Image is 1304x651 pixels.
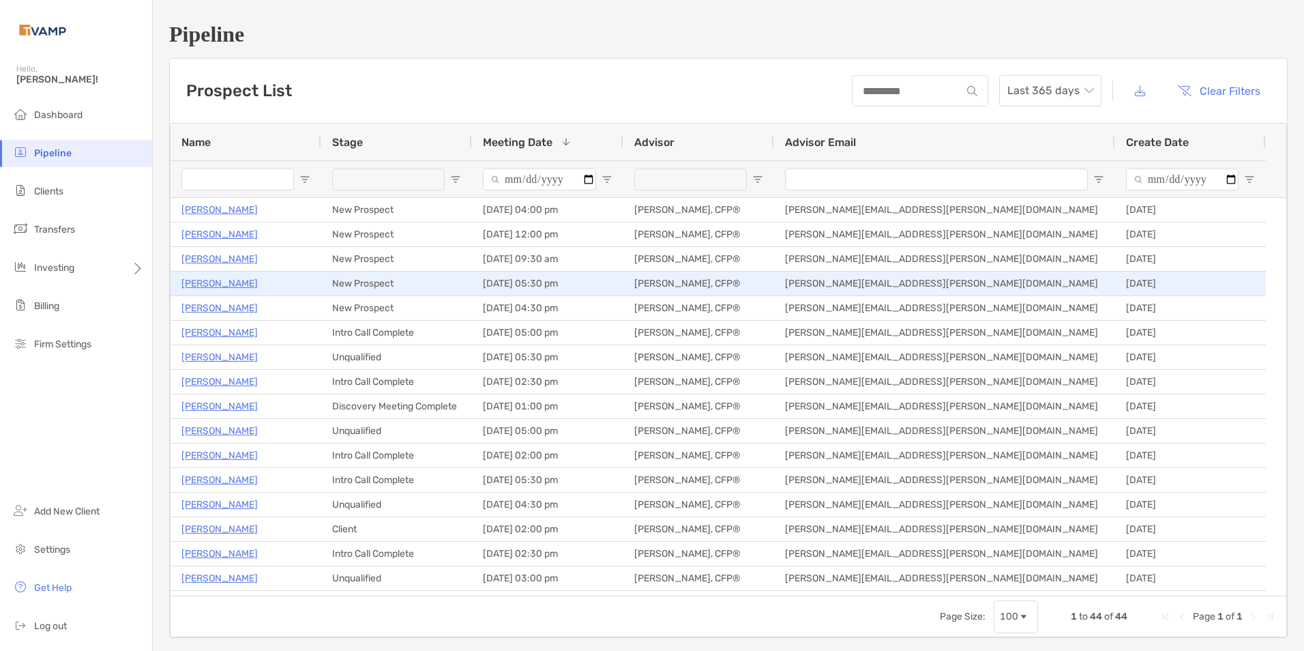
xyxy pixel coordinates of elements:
[1115,566,1266,590] div: [DATE]
[321,321,472,345] div: Intro Call Complete
[472,345,623,369] div: [DATE] 05:30 pm
[774,542,1115,566] div: [PERSON_NAME][EMAIL_ADDRESS][PERSON_NAME][DOMAIN_NAME]
[181,349,258,366] a: [PERSON_NAME]
[1115,542,1266,566] div: [DATE]
[1115,198,1266,222] div: [DATE]
[16,74,144,85] span: [PERSON_NAME]!
[774,247,1115,271] div: [PERSON_NAME][EMAIL_ADDRESS][PERSON_NAME][DOMAIN_NAME]
[12,617,29,633] img: logout icon
[774,419,1115,443] div: [PERSON_NAME][EMAIL_ADDRESS][PERSON_NAME][DOMAIN_NAME]
[321,542,472,566] div: Intro Call Complete
[321,468,472,492] div: Intro Call Complete
[34,224,75,235] span: Transfers
[1007,76,1093,106] span: Last 365 days
[774,222,1115,246] div: [PERSON_NAME][EMAIL_ADDRESS][PERSON_NAME][DOMAIN_NAME]
[623,444,774,467] div: [PERSON_NAME], CFP®
[1079,611,1088,622] span: to
[12,259,29,275] img: investing icon
[181,300,258,317] p: [PERSON_NAME]
[181,201,258,218] a: [PERSON_NAME]
[181,136,211,149] span: Name
[34,300,59,312] span: Billing
[34,544,70,555] span: Settings
[181,275,258,292] a: [PERSON_NAME]
[1115,611,1127,622] span: 44
[1115,345,1266,369] div: [DATE]
[1176,611,1187,622] div: Previous Page
[181,472,258,489] a: [PERSON_NAME]
[623,468,774,492] div: [PERSON_NAME], CFP®
[1193,611,1215,622] span: Page
[1217,611,1224,622] span: 1
[34,186,63,197] span: Clients
[1264,611,1275,622] div: Last Page
[1000,611,1018,622] div: 100
[181,250,258,267] a: [PERSON_NAME]
[623,542,774,566] div: [PERSON_NAME], CFP®
[321,517,472,541] div: Client
[623,591,774,615] div: [PERSON_NAME], CFP®
[181,373,258,390] p: [PERSON_NAME]
[774,321,1115,345] div: [PERSON_NAME][EMAIL_ADDRESS][PERSON_NAME][DOMAIN_NAME]
[321,370,472,394] div: Intro Call Complete
[472,272,623,295] div: [DATE] 05:30 pm
[623,370,774,394] div: [PERSON_NAME], CFP®
[1115,394,1266,418] div: [DATE]
[34,506,100,517] span: Add New Client
[483,169,596,190] input: Meeting Date Filter Input
[12,182,29,199] img: clients icon
[472,566,623,590] div: [DATE] 03:00 pm
[994,601,1038,633] div: Page Size
[472,517,623,541] div: [DATE] 02:00 pm
[1115,321,1266,345] div: [DATE]
[1244,174,1255,185] button: Open Filter Menu
[181,521,258,538] a: [PERSON_NAME]
[634,136,675,149] span: Advisor
[34,147,72,159] span: Pipeline
[34,582,72,594] span: Get Help
[774,296,1115,320] div: [PERSON_NAME][EMAIL_ADDRESS][PERSON_NAME][DOMAIN_NAME]
[321,419,472,443] div: Unqualified
[181,398,258,415] a: [PERSON_NAME]
[774,370,1115,394] div: [PERSON_NAME][EMAIL_ADDRESS][PERSON_NAME][DOMAIN_NAME]
[472,542,623,566] div: [DATE] 02:30 pm
[1115,468,1266,492] div: [DATE]
[181,447,258,464] a: [PERSON_NAME]
[472,394,623,418] div: [DATE] 01:00 pm
[321,591,472,615] div: Intro Call Complete
[940,611,986,622] div: Page Size:
[16,5,69,55] img: Zoe Logo
[321,566,472,590] div: Unqualified
[181,545,258,562] a: [PERSON_NAME]
[774,591,1115,615] div: [PERSON_NAME][EMAIL_ADDRESS][PERSON_NAME][DOMAIN_NAME]
[181,324,258,341] p: [PERSON_NAME]
[181,226,258,243] a: [PERSON_NAME]
[299,174,310,185] button: Open Filter Menu
[1115,444,1266,467] div: [DATE]
[1115,296,1266,320] div: [DATE]
[181,570,258,587] a: [PERSON_NAME]
[321,198,472,222] div: New Prospect
[321,345,472,369] div: Unqualified
[623,272,774,295] div: [PERSON_NAME], CFP®
[472,198,623,222] div: [DATE] 04:00 pm
[472,321,623,345] div: [DATE] 05:00 pm
[1167,76,1271,106] button: Clear Filters
[623,493,774,517] div: [PERSON_NAME], CFP®
[1115,493,1266,517] div: [DATE]
[12,502,29,519] img: add_new_client icon
[321,296,472,320] div: New Prospect
[12,144,29,160] img: pipeline icon
[472,468,623,492] div: [DATE] 05:30 pm
[186,81,292,100] h3: Prospect List
[785,169,1088,190] input: Advisor Email Filter Input
[321,444,472,467] div: Intro Call Complete
[1226,611,1234,622] span: of
[623,321,774,345] div: [PERSON_NAME], CFP®
[1126,136,1189,149] span: Create Date
[602,174,612,185] button: Open Filter Menu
